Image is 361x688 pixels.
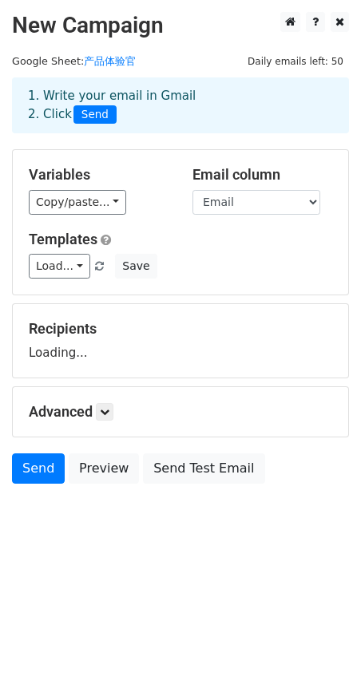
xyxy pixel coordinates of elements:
[16,87,345,124] div: 1. Write your email in Gmail 2. Click
[12,55,136,67] small: Google Sheet:
[242,55,349,67] a: Daily emails left: 50
[29,190,126,215] a: Copy/paste...
[12,453,65,484] a: Send
[29,166,169,184] h5: Variables
[12,12,349,39] h2: New Campaign
[29,231,97,247] a: Templates
[115,254,157,279] button: Save
[242,53,349,70] span: Daily emails left: 50
[29,320,332,338] h5: Recipients
[192,166,332,184] h5: Email column
[69,453,139,484] a: Preview
[29,320,332,362] div: Loading...
[29,254,90,279] a: Load...
[29,403,332,421] h5: Advanced
[84,55,136,67] a: 产品体验官
[73,105,117,125] span: Send
[143,453,264,484] a: Send Test Email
